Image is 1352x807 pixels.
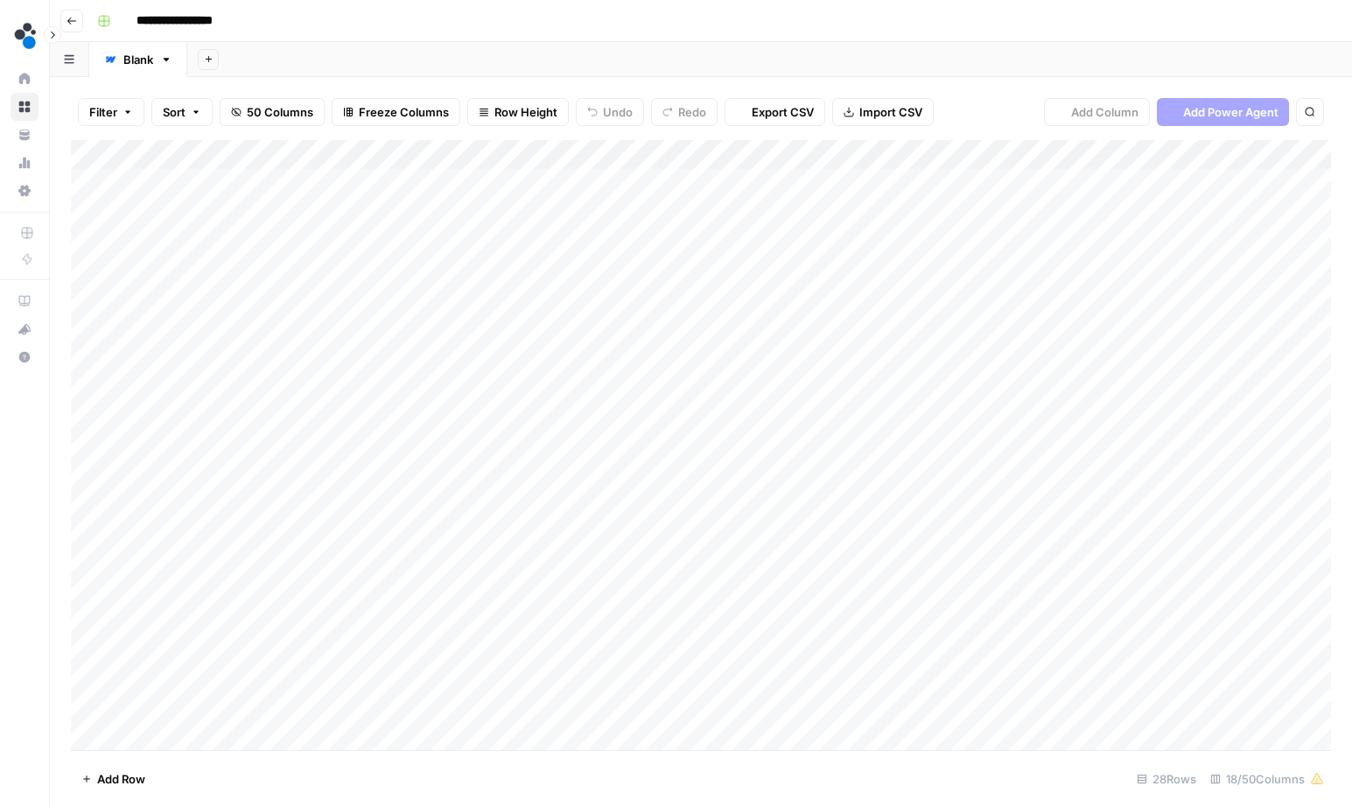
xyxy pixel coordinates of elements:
button: What's new? [11,315,39,343]
span: Import CSV [859,103,922,121]
span: Filter [89,103,117,121]
a: Home [11,65,39,93]
button: Workspace: spot.ai [11,14,39,58]
span: 50 Columns [247,103,313,121]
button: Add Column [1044,98,1150,126]
a: Settings [11,177,39,205]
span: Freeze Columns [359,103,449,121]
img: spot.ai Logo [11,20,42,52]
button: Undo [576,98,644,126]
button: Add Power Agent [1157,98,1289,126]
a: Your Data [11,121,39,149]
button: Row Height [467,98,569,126]
button: 50 Columns [220,98,325,126]
button: Help + Support [11,343,39,371]
span: Add Row [97,770,145,788]
a: Blank [89,42,187,77]
button: Redo [651,98,718,126]
span: Add Power Agent [1183,103,1278,121]
span: Add Column [1071,103,1138,121]
a: Browse [11,93,39,121]
a: AirOps Academy [11,287,39,315]
div: 18/50 Columns [1203,765,1331,793]
button: Export CSV [725,98,825,126]
span: Undo [603,103,633,121]
div: Blank [123,51,153,68]
div: What's new? [11,316,38,342]
a: Usage [11,149,39,177]
button: Add Row [71,765,156,793]
span: Row Height [494,103,557,121]
span: Export CSV [752,103,814,121]
span: Sort [163,103,186,121]
button: Sort [151,98,213,126]
span: Redo [678,103,706,121]
button: Filter [78,98,144,126]
div: 28 Rows [1130,765,1203,793]
button: Freeze Columns [332,98,460,126]
button: Import CSV [832,98,934,126]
